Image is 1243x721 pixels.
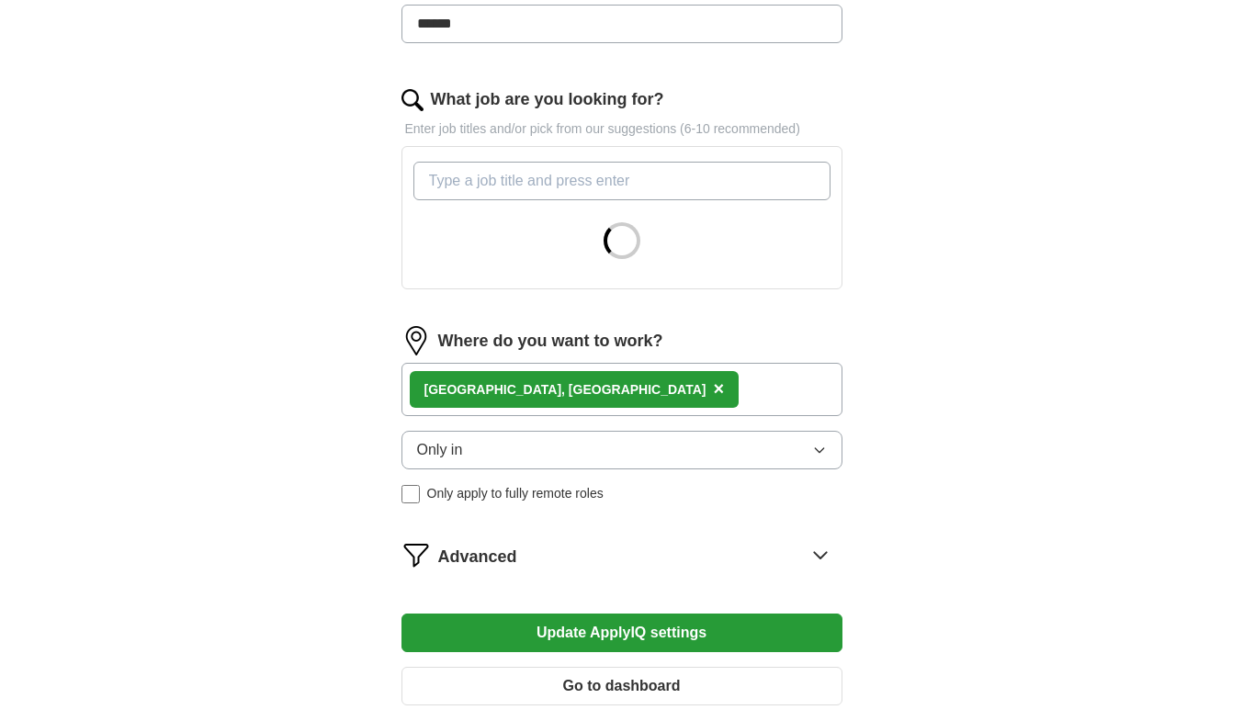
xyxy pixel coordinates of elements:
[431,87,664,112] label: What job are you looking for?
[401,614,842,652] button: Update ApplyIQ settings
[438,545,517,569] span: Advanced
[401,119,842,139] p: Enter job titles and/or pick from our suggestions (6-10 recommended)
[413,162,831,200] input: Type a job title and press enter
[713,378,724,399] span: ×
[438,329,663,354] label: Where do you want to work?
[427,484,604,503] span: Only apply to fully remote roles
[401,667,842,705] button: Go to dashboard
[417,439,463,461] span: Only in
[401,326,431,355] img: location.png
[401,89,424,111] img: search.png
[401,431,842,469] button: Only in
[424,380,706,400] div: [GEOGRAPHIC_DATA], [GEOGRAPHIC_DATA]
[713,376,724,403] button: ×
[401,540,431,569] img: filter
[401,485,420,503] input: Only apply to fully remote roles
